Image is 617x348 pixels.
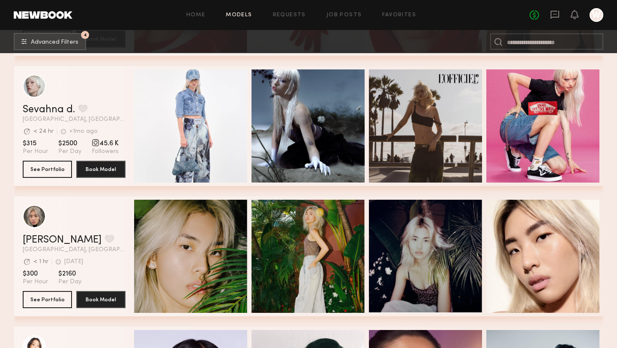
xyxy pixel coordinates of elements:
[382,12,416,18] a: Favorites
[58,278,81,286] span: Per Day
[326,12,362,18] a: Job Posts
[84,33,87,37] span: 4
[58,270,81,278] span: $2160
[69,129,98,135] div: +1mo ago
[33,129,54,135] div: < 24 hr
[186,12,206,18] a: Home
[58,148,81,156] span: Per Day
[33,259,48,265] div: < 1 hr
[23,148,48,156] span: Per Hour
[23,291,72,308] button: See Portfolio
[23,270,48,278] span: $300
[273,12,306,18] a: Requests
[14,33,86,50] button: 4Advanced Filters
[23,278,48,286] span: Per Hour
[23,117,126,123] span: [GEOGRAPHIC_DATA], [GEOGRAPHIC_DATA]
[92,148,119,156] span: Followers
[23,235,102,245] a: [PERSON_NAME]
[23,247,126,253] span: [GEOGRAPHIC_DATA], [GEOGRAPHIC_DATA]
[64,259,83,265] div: [DATE]
[92,139,119,148] span: 45.6 K
[31,39,78,45] span: Advanced Filters
[23,105,75,115] a: Sevahna d.
[226,12,252,18] a: Models
[23,139,48,148] span: $315
[76,291,126,308] button: Book Model
[76,161,126,178] button: Book Model
[590,8,603,22] a: W
[58,139,81,148] span: $2500
[23,161,72,178] button: See Portfolio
